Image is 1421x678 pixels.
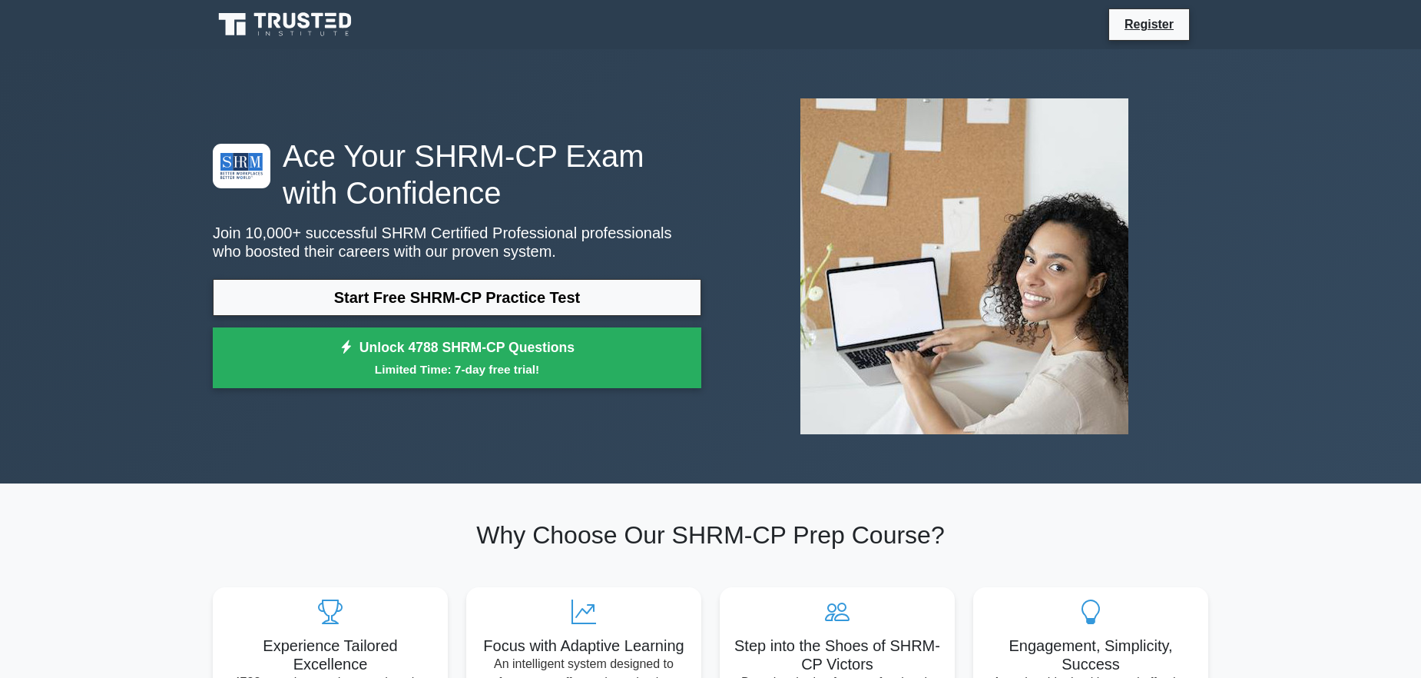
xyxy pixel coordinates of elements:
h5: Step into the Shoes of SHRM-CP Victors [732,636,942,673]
small: Limited Time: 7-day free trial! [232,361,682,378]
p: Join 10,000+ successful SHRM Certified Professional professionals who boosted their careers with ... [213,224,701,261]
h5: Focus with Adaptive Learning [479,636,689,655]
h1: Ace Your SHRM-CP Exam with Confidence [213,138,701,211]
h5: Engagement, Simplicity, Success [985,636,1196,673]
h5: Experience Tailored Excellence [225,636,436,673]
a: Unlock 4788 SHRM-CP QuestionsLimited Time: 7-day free trial! [213,327,701,389]
h2: Why Choose Our SHRM-CP Prep Course? [213,520,1208,550]
a: Register [1115,15,1183,34]
a: Start Free SHRM-CP Practice Test [213,279,701,316]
